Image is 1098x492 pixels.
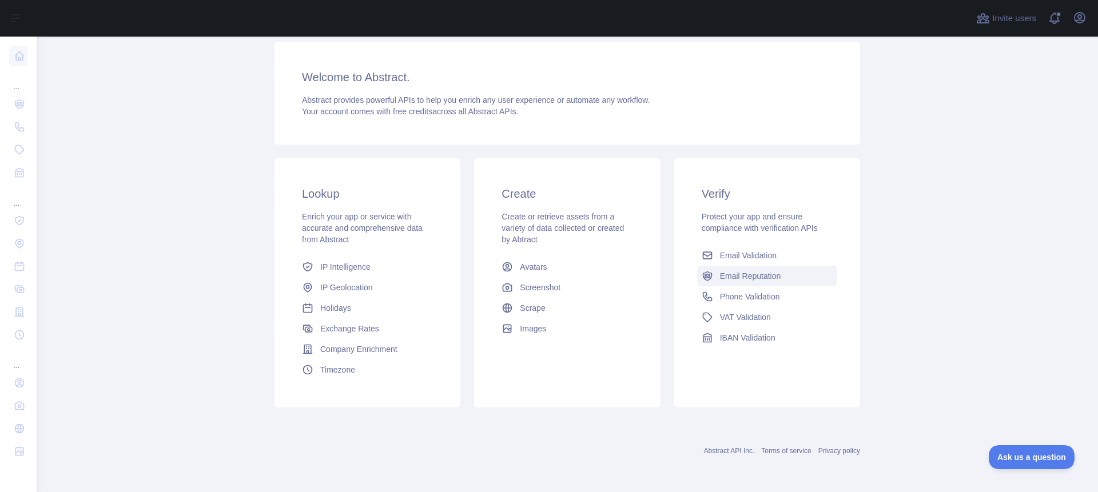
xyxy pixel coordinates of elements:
[520,323,546,334] span: Images
[302,186,433,202] h3: Lookup
[720,270,781,282] span: Email Reputation
[818,447,860,455] a: Privacy policy
[697,266,837,286] a: Email Reputation
[697,327,837,348] a: IBAN Validation
[9,185,27,208] div: ...
[302,69,833,85] h3: Welcome to Abstract.
[520,261,547,273] span: Avatars
[720,250,777,261] span: Email Validation
[720,311,771,323] span: VAT Validation
[302,95,650,105] span: Abstract provides powerful APIs to help you enrich any user experience or automate any workflow.
[502,212,624,244] span: Create or retrieve assets from a variety of data collected or created by Abtract
[320,282,373,293] span: IP Geolocation
[302,107,518,116] span: Your account comes with across all Abstract APIs.
[989,445,1075,469] iframe: Toggle Customer Support
[297,339,437,359] a: Company Enrichment
[702,186,833,202] h3: Verify
[992,12,1036,25] span: Invite users
[297,257,437,277] a: IP Intelligence
[297,277,437,298] a: IP Geolocation
[497,298,637,318] a: Scrape
[497,277,637,298] a: Screenshot
[697,286,837,307] a: Phone Validation
[297,359,437,380] a: Timezone
[320,364,355,375] span: Timezone
[697,307,837,327] a: VAT Validation
[320,302,351,314] span: Holidays
[320,343,397,355] span: Company Enrichment
[393,107,432,116] span: free credits
[720,291,780,302] span: Phone Validation
[974,9,1039,27] button: Invite users
[497,257,637,277] a: Avatars
[320,323,379,334] span: Exchange Rates
[9,347,27,370] div: ...
[704,447,755,455] a: Abstract API Inc.
[502,186,632,202] h3: Create
[320,261,371,273] span: IP Intelligence
[702,212,818,233] span: Protect your app and ensure compliance with verification APIs
[520,302,545,314] span: Scrape
[497,318,637,339] a: Images
[297,298,437,318] a: Holidays
[302,212,423,244] span: Enrich your app or service with accurate and comprehensive data from Abstract
[9,69,27,91] div: ...
[520,282,560,293] span: Screenshot
[720,332,775,343] span: IBAN Validation
[761,447,811,455] a: Terms of service
[697,245,837,266] a: Email Validation
[297,318,437,339] a: Exchange Rates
